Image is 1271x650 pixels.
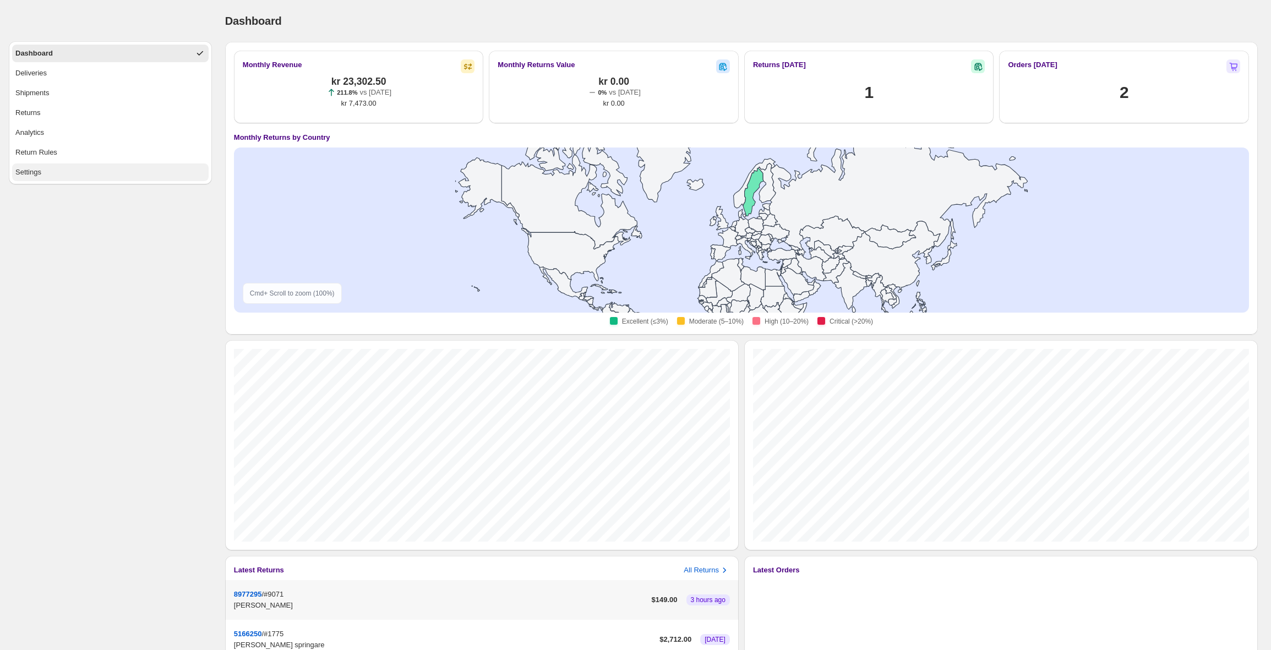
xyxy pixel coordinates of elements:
div: Shipments [15,88,49,99]
div: Settings [15,167,41,178]
span: kr 23,302.50 [331,76,386,87]
button: All Returns [684,565,730,576]
span: #1775 [264,630,283,638]
span: #9071 [264,590,283,598]
h3: Latest Orders [753,565,800,576]
div: Cmd + Scroll to zoom ( 100 %) [243,283,342,304]
h2: Returns [DATE] [753,59,806,70]
div: Dashboard [15,48,53,59]
span: Dashboard [225,15,282,27]
span: Critical (>20%) [830,317,873,326]
h2: Monthly Revenue [243,59,302,70]
h2: Monthly Returns Value [498,59,575,70]
h3: Latest Returns [234,565,284,576]
span: [DATE] [705,635,725,644]
h4: Monthly Returns by Country [234,132,330,143]
span: 0% [598,89,607,96]
button: Settings [12,163,209,181]
div: Return Rules [15,147,57,158]
span: kr 0.00 [598,76,629,87]
div: Deliveries [15,68,47,79]
div: / [234,589,647,611]
span: Excellent (≤3%) [622,317,668,326]
button: Dashboard [12,45,209,62]
h1: 2 [1120,81,1128,103]
button: Shipments [12,84,209,102]
p: $ 2,712.00 [659,634,691,645]
p: $ 149.00 [652,594,678,605]
span: 3 hours ago [691,596,725,604]
p: vs [DATE] [359,87,391,98]
button: 5166250 [234,630,262,638]
span: 211.8% [337,89,357,96]
div: Returns [15,107,41,118]
button: Return Rules [12,144,209,161]
button: Deliveries [12,64,209,82]
div: Analytics [15,127,44,138]
p: [PERSON_NAME] [234,600,647,611]
span: kr 7,473.00 [341,98,377,109]
h2: Orders [DATE] [1008,59,1057,70]
span: High (10–20%) [765,317,809,326]
p: vs [DATE] [609,87,641,98]
button: 8977295 [234,590,262,598]
button: Analytics [12,124,209,141]
button: Returns [12,104,209,122]
h3: All Returns [684,565,719,576]
span: kr 0.00 [603,98,625,109]
span: Moderate (5–10%) [689,317,744,326]
h1: 1 [864,81,873,103]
